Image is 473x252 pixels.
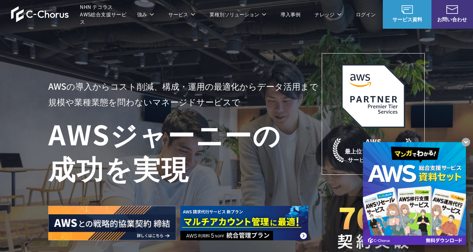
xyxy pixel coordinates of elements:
a: 導入事例 [281,11,300,18]
p: 業種別ソリューション [210,11,266,18]
img: AWSプレミアティアサービスパートナー [341,64,405,128]
h1: AWS ジャーニーの 成功を実現 [48,117,322,185]
img: AWS総合支援サービス C-Chorus サービス資料 [402,5,413,14]
img: AWSとの戦略的協業契約 締結 [48,206,176,240]
img: AWS請求代行サービス 統合管理プラン [180,206,308,240]
p: 最上位プレミアティア サービスパートナー [333,136,414,164]
a: ログイン [356,11,376,18]
a: AWS総合支援サービス C-Chorus NHN テコラスAWS総合支援サービス [11,3,130,26]
span: NHN テコラス AWS総合支援サービス [80,3,130,26]
p: サービス [168,11,195,18]
span: サービス資料 [383,16,431,23]
p: ナレッジ [315,11,342,18]
img: お問い合わせ [446,5,458,14]
em: AWS [365,136,381,147]
p: 強み [137,11,154,18]
span: お問い合わせ [431,16,473,23]
p: AWSの導入からコスト削減、 構成・運用の最適化からデータ活用まで 規模や業種業態を問わない マネージドサービスで [48,78,322,110]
